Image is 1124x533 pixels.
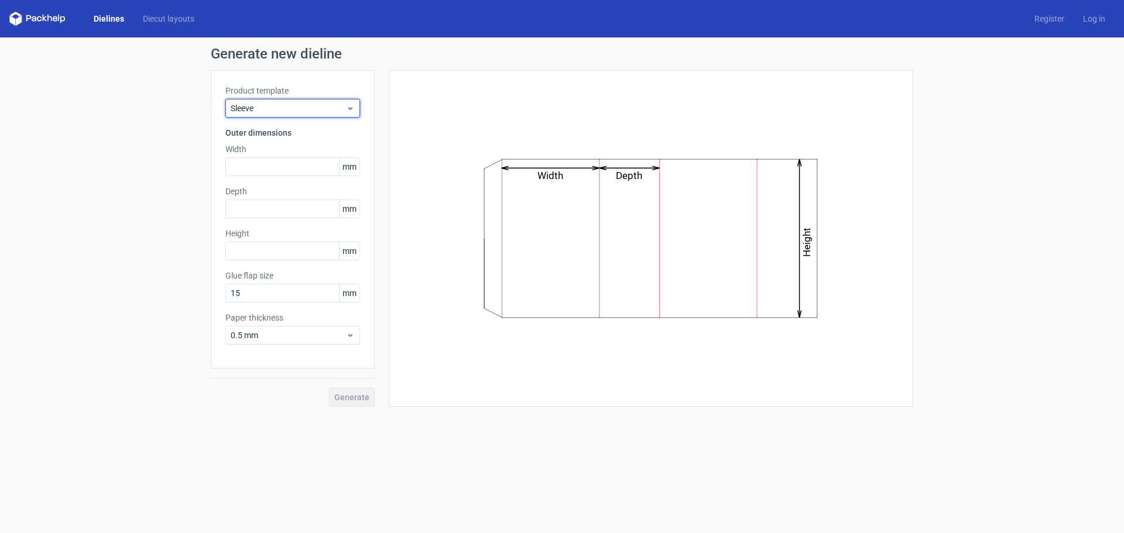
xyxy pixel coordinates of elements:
[231,329,346,341] span: 0.5 mm
[133,13,204,25] a: Diecut layouts
[339,284,359,302] span: mm
[801,228,813,257] text: Height
[339,200,359,218] span: mm
[84,13,133,25] a: Dielines
[225,228,360,239] label: Height
[225,85,360,97] label: Product template
[225,185,360,197] label: Depth
[211,47,913,61] h1: Generate new dieline
[1025,13,1074,25] a: Register
[225,312,360,324] label: Paper thickness
[225,270,360,281] label: Glue flap size
[231,102,346,114] span: Sleeve
[339,242,359,260] span: mm
[339,158,359,176] span: mm
[616,170,643,181] text: Depth
[538,170,564,181] text: Width
[225,143,360,155] label: Width
[225,127,360,139] h3: Outer dimensions
[1074,13,1115,25] a: Log in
